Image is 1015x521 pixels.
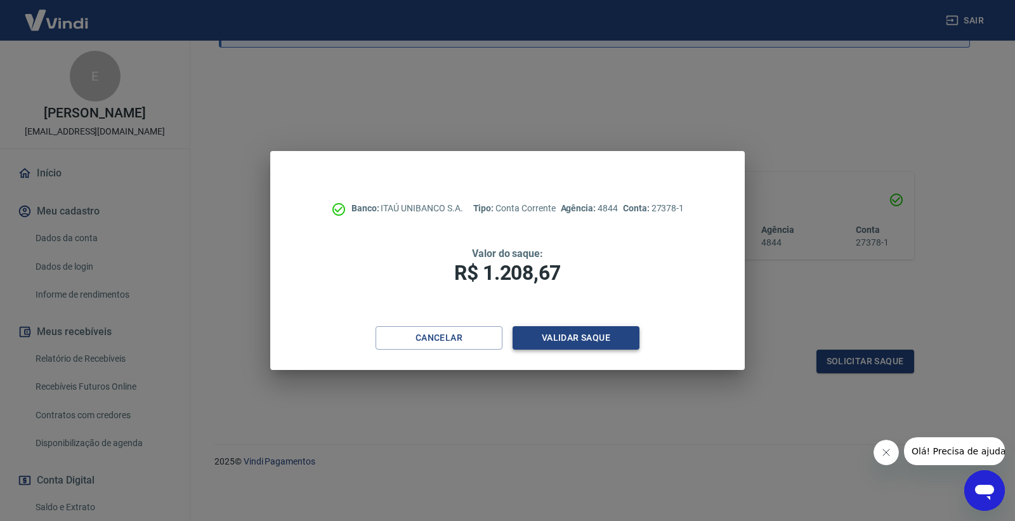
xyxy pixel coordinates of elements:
[376,326,502,350] button: Cancelar
[904,437,1005,465] iframe: Mensagem da empresa
[473,203,496,213] span: Tipo:
[623,202,684,215] p: 27378-1
[351,203,381,213] span: Banco:
[623,203,652,213] span: Conta:
[8,9,107,19] span: Olá! Precisa de ajuda?
[561,203,598,213] span: Agência:
[561,202,618,215] p: 4844
[473,202,556,215] p: Conta Corrente
[454,261,561,285] span: R$ 1.208,67
[351,202,463,215] p: ITAÚ UNIBANCO S.A.
[513,326,639,350] button: Validar saque
[874,440,899,465] iframe: Fechar mensagem
[472,247,543,260] span: Valor do saque:
[964,470,1005,511] iframe: Botão para abrir a janela de mensagens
